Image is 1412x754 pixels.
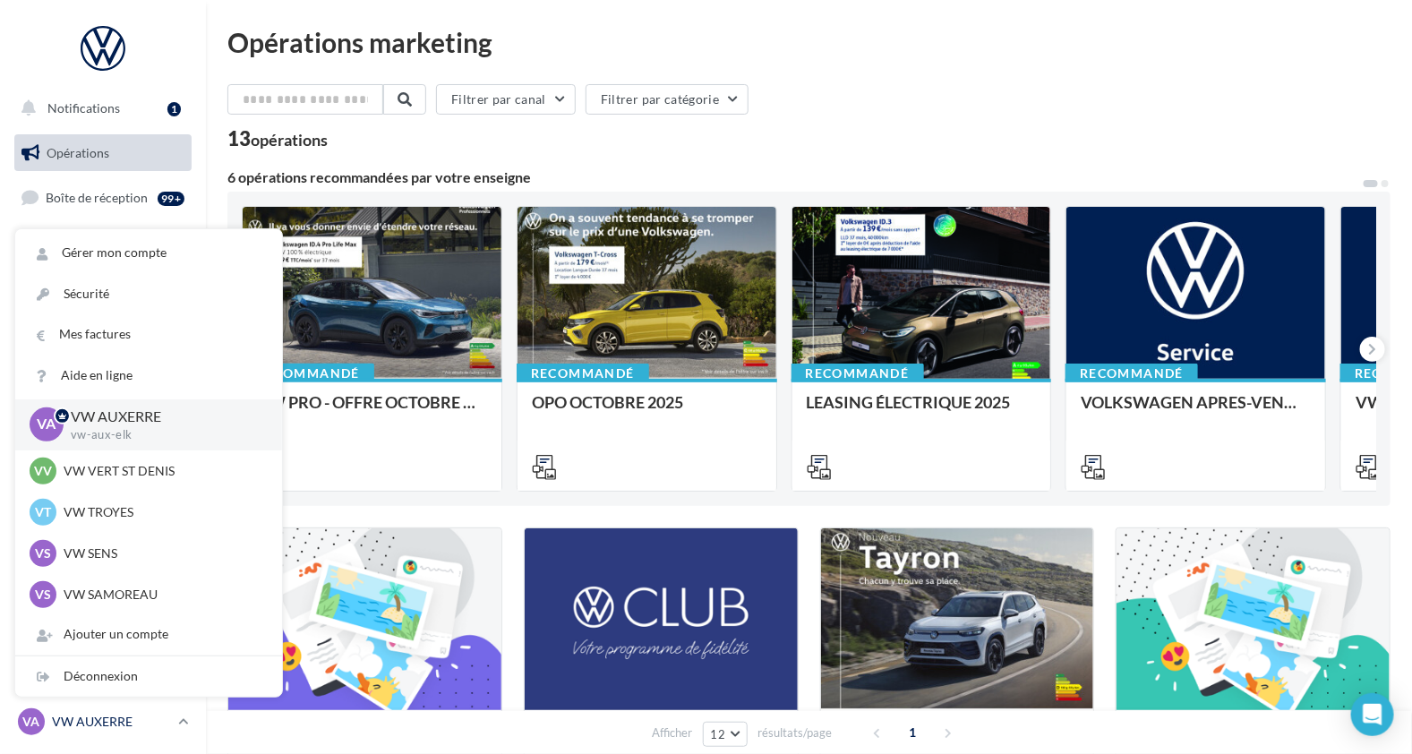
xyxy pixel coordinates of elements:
[11,358,195,396] a: Médiathèque
[227,129,328,149] div: 13
[71,407,253,427] p: VW AUXERRE
[757,724,832,741] span: résultats/page
[436,84,576,115] button: Filtrer par canal
[35,544,51,562] span: VS
[517,364,649,383] div: Recommandé
[158,192,184,206] div: 99+
[71,427,253,443] p: vw-aux-elk
[532,393,762,429] div: OPO OCTOBRE 2025
[227,170,1362,184] div: 6 opérations recommandées par votre enseigne
[64,462,261,480] p: VW VERT ST DENIS
[711,727,726,741] span: 12
[11,447,195,500] a: PLV et print personnalisable
[15,656,282,697] div: Déconnexion
[35,586,51,604] span: VS
[257,393,487,429] div: VW PRO - OFFRE OCTOBRE 25
[35,503,51,521] span: VT
[1081,393,1311,429] div: VOLKSWAGEN APRES-VENTE
[47,100,120,116] span: Notifications
[242,364,374,383] div: Recommandé
[11,90,188,127] button: Notifications 1
[11,178,195,217] a: Boîte de réception99+
[46,190,148,205] span: Boîte de réception
[52,713,171,731] p: VW AUXERRE
[792,364,924,383] div: Recommandé
[11,225,195,262] a: Visibilité en ligne
[23,713,40,731] span: VA
[703,722,749,747] button: 12
[11,403,195,441] a: Calendrier
[11,313,195,351] a: Contacts
[34,462,52,480] span: VV
[15,314,282,355] a: Mes factures
[64,586,261,604] p: VW SAMOREAU
[11,134,195,172] a: Opérations
[15,614,282,655] div: Ajouter un compte
[15,274,282,314] a: Sécurité
[11,270,195,307] a: Campagnes
[807,393,1037,429] div: LEASING ÉLECTRIQUE 2025
[15,233,282,273] a: Gérer mon compte
[11,507,195,560] a: Campagnes DataOnDemand
[14,705,192,739] a: VA VW AUXERRE
[47,145,109,160] span: Opérations
[586,84,749,115] button: Filtrer par catégorie
[1351,693,1394,736] div: Open Intercom Messenger
[653,724,693,741] span: Afficher
[64,503,261,521] p: VW TROYES
[898,718,927,747] span: 1
[15,356,282,396] a: Aide en ligne
[227,29,1391,56] div: Opérations marketing
[167,102,181,116] div: 1
[251,132,328,148] div: opérations
[38,415,56,435] span: VA
[1065,364,1198,383] div: Recommandé
[64,544,261,562] p: VW SENS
